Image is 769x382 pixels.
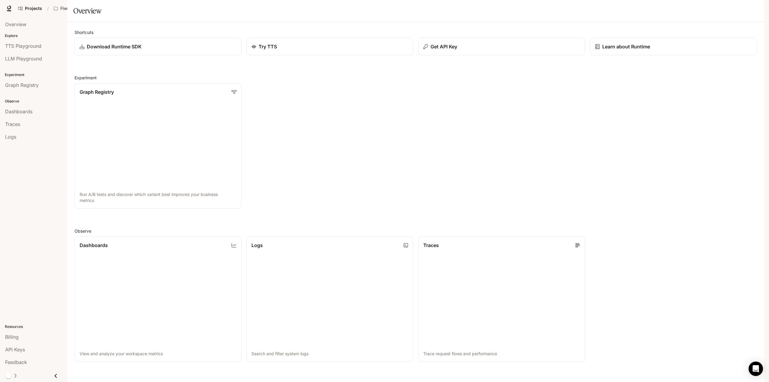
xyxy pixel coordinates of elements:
div: Open Intercom Messenger [749,362,763,376]
a: Graph RegistryRun A/B tests and discover which variant best improves your business metrics [74,83,242,209]
p: Run A/B tests and discover which variant best improves your business metrics [80,191,236,203]
h2: Observe [74,228,757,234]
p: Download Runtime SDK [87,43,141,50]
a: Try TTS [246,38,413,55]
h2: Experiment [74,75,757,81]
p: Learn about Runtime [602,43,650,50]
p: Logs [251,242,263,249]
a: Go to projects [16,2,45,14]
h2: Shortcuts [74,29,757,35]
p: Get API Key [430,43,457,50]
p: Traces [423,242,439,249]
p: Fierce [60,6,73,11]
span: Projects [25,6,42,11]
button: All workspaces [51,2,82,14]
p: Trace request flows and performance [423,351,580,357]
p: Graph Registry [80,88,114,96]
p: Try TTS [259,43,277,50]
p: Search and filter system logs [251,351,408,357]
button: Get API Key [418,38,585,55]
p: View and analyze your workspace metrics [80,351,236,357]
a: DashboardsView and analyze your workspace metrics [74,237,242,362]
a: TracesTrace request flows and performance [418,237,585,362]
a: LogsSearch and filter system logs [246,237,413,362]
div: / [45,5,51,12]
a: Learn about Runtime [590,38,757,55]
a: Download Runtime SDK [74,38,242,55]
h1: Overview [73,5,101,17]
p: Dashboards [80,242,108,249]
